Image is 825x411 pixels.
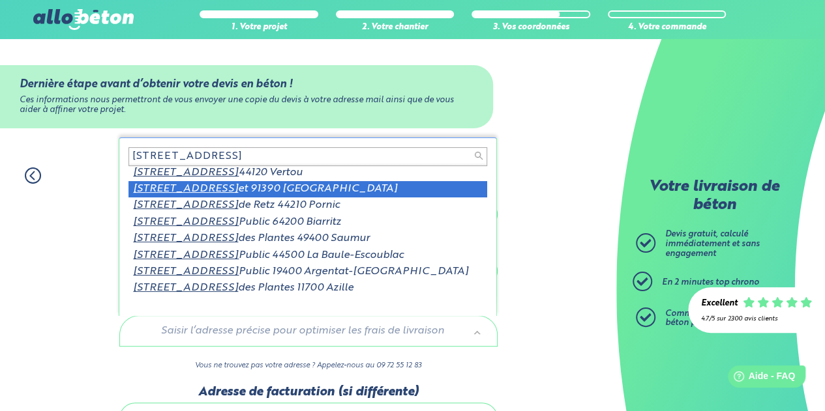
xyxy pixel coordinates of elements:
span: [STREET_ADDRESS] [133,200,238,210]
div: Public 19400 Argentat-[GEOGRAPHIC_DATA] [128,264,487,280]
span: [STREET_ADDRESS] [133,217,239,227]
span: [STREET_ADDRESS] [133,283,238,293]
div: Public 64200 Biarritz [128,214,487,231]
span: [STREET_ADDRESS] [133,250,239,261]
div: des Plantes 49400 Saumur [128,231,487,247]
div: 44120 Vertou [128,165,487,181]
span: [STREET_ADDRESS] [133,184,238,194]
span: [STREET_ADDRESS] [133,233,238,244]
span: [STREET_ADDRESS] [133,266,239,277]
div: de Retz 44210 Pornic [128,197,487,214]
div: Public 44500 La Baule-Escoublac [128,248,487,264]
iframe: Help widget launcher [709,360,811,397]
span: [STREET_ADDRESS] [133,167,239,178]
div: et 91390 [GEOGRAPHIC_DATA] [128,181,487,197]
div: des Plantes 11700 Azille [128,280,487,296]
